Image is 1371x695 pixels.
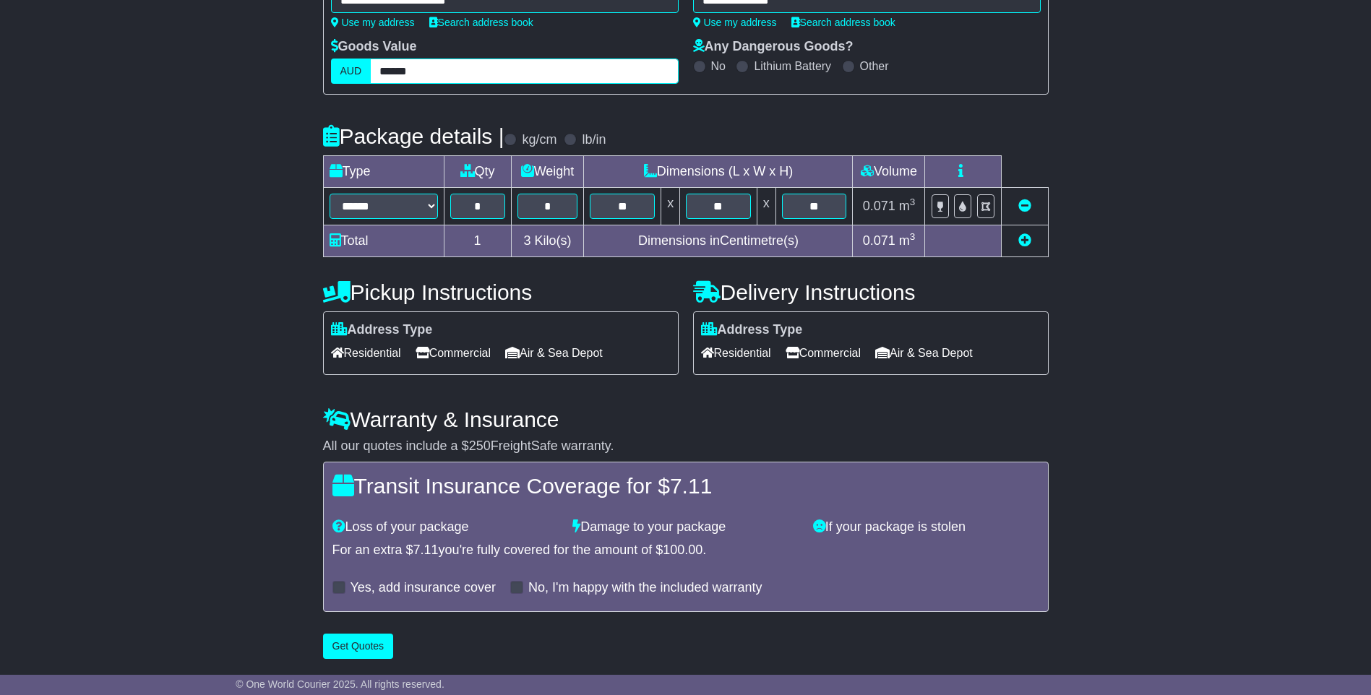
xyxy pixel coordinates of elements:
[693,280,1049,304] h4: Delivery Instructions
[863,233,895,248] span: 0.071
[899,199,916,213] span: m
[416,342,491,364] span: Commercial
[351,580,496,596] label: Yes, add insurance cover
[693,17,777,28] a: Use my address
[910,231,916,242] sup: 3
[236,678,444,690] span: © One World Courier 2025. All rights reserved.
[429,17,533,28] a: Search address book
[754,59,831,73] label: Lithium Battery
[806,519,1046,535] div: If your package is stolen
[584,225,853,257] td: Dimensions in Centimetre(s)
[791,17,895,28] a: Search address book
[701,342,771,364] span: Residential
[323,439,1049,454] div: All our quotes include a $ FreightSafe warranty.
[444,156,511,188] td: Qty
[875,342,973,364] span: Air & Sea Depot
[323,156,444,188] td: Type
[584,156,853,188] td: Dimensions (L x W x H)
[528,580,762,596] label: No, I'm happy with the included warranty
[323,407,1049,431] h4: Warranty & Insurance
[331,342,401,364] span: Residential
[323,124,504,148] h4: Package details |
[693,39,854,55] label: Any Dangerous Goods?
[1018,233,1031,248] a: Add new item
[323,634,394,659] button: Get Quotes
[863,199,895,213] span: 0.071
[757,188,775,225] td: x
[670,474,712,498] span: 7.11
[505,342,603,364] span: Air & Sea Depot
[661,188,680,225] td: x
[331,39,417,55] label: Goods Value
[711,59,726,73] label: No
[325,519,566,535] div: Loss of your package
[331,322,433,338] label: Address Type
[1018,199,1031,213] a: Remove this item
[323,280,679,304] h4: Pickup Instructions
[323,225,444,257] td: Total
[663,543,702,557] span: 100.00
[786,342,861,364] span: Commercial
[701,322,803,338] label: Address Type
[332,543,1039,558] div: For an extra $ you're fully covered for the amount of $ .
[331,59,371,84] label: AUD
[565,519,806,535] div: Damage to your package
[469,439,491,453] span: 250
[582,132,606,148] label: lb/in
[444,225,511,257] td: 1
[332,474,1039,498] h4: Transit Insurance Coverage for $
[910,197,916,207] sup: 3
[860,59,889,73] label: Other
[899,233,916,248] span: m
[523,233,530,248] span: 3
[522,132,556,148] label: kg/cm
[853,156,925,188] td: Volume
[413,543,439,557] span: 7.11
[511,225,584,257] td: Kilo(s)
[511,156,584,188] td: Weight
[331,17,415,28] a: Use my address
